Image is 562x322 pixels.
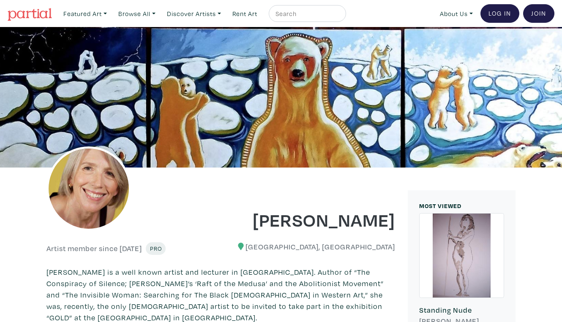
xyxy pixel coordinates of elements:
span: Pro [150,244,162,252]
input: Search [275,8,338,19]
h1: [PERSON_NAME] [227,208,396,231]
small: MOST VIEWED [419,202,461,210]
a: Join [523,4,554,23]
img: phpThumb.php [46,146,131,231]
a: Rent Art [229,5,261,22]
a: About Us [436,5,477,22]
h6: Standing Nude [419,306,504,315]
h6: Artist member since [DATE] [46,244,142,253]
a: Discover Artists [163,5,225,22]
a: Featured Art [60,5,111,22]
a: Browse All [115,5,159,22]
h6: [GEOGRAPHIC_DATA], [GEOGRAPHIC_DATA] [227,242,396,252]
a: Log In [480,4,519,23]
